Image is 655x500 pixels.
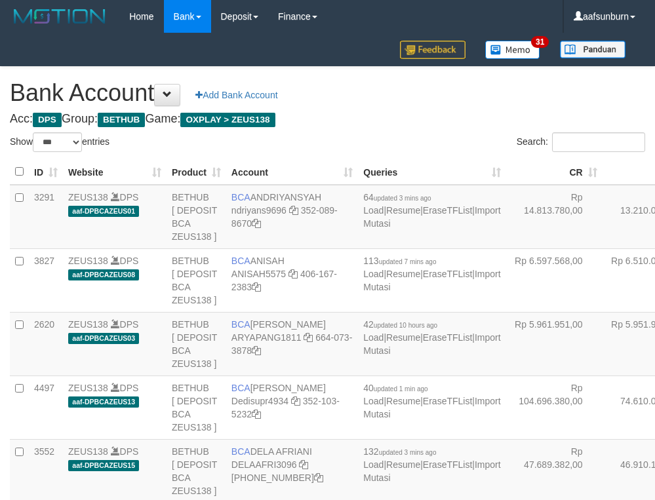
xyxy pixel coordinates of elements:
a: EraseTFList [423,269,472,279]
td: 4497 [29,375,63,439]
a: Copy 3521035232 to clipboard [252,409,261,419]
a: Copy 6640733878 to clipboard [252,345,261,356]
td: Rp 6.597.568,00 [506,248,603,312]
a: Import Mutasi [363,205,500,229]
a: Add Bank Account [187,84,286,106]
a: DELAAFRI3096 [231,459,297,470]
select: Showentries [33,132,82,152]
span: 40 [363,383,427,393]
th: Website: activate to sort column ascending [63,159,167,185]
td: BETHUB [ DEPOSIT BCA ZEUS138 ] [167,312,226,375]
span: aaf-DPBCAZEUS08 [68,269,139,280]
td: BETHUB [ DEPOSIT BCA ZEUS138 ] [167,185,226,249]
span: | | | [363,446,500,483]
a: Import Mutasi [363,269,500,292]
td: Rp 104.696.380,00 [506,375,603,439]
td: 2620 [29,312,63,375]
a: EraseTFList [423,205,472,216]
a: Dedisupr4934 [231,396,288,406]
span: BCA [231,446,250,457]
td: [PERSON_NAME] 664-073-3878 [226,312,358,375]
span: BCA [231,192,250,202]
span: | | | [363,256,500,292]
a: EraseTFList [423,396,472,406]
a: 31 [475,33,550,66]
a: Load [363,205,384,216]
td: DPS [63,248,167,312]
span: 132 [363,446,436,457]
a: Resume [386,205,420,216]
span: updated 7 mins ago [379,258,437,265]
span: BETHUB [98,113,145,127]
a: Copy DELAAFRI3096 to clipboard [299,459,308,470]
a: EraseTFList [423,332,472,343]
th: CR: activate to sort column ascending [506,159,603,185]
img: panduan.png [560,41,625,58]
td: Rp 14.813.780,00 [506,185,603,249]
span: aaf-DPBCAZEUS15 [68,460,139,471]
a: Copy 4061672383 to clipboard [252,282,261,292]
a: Copy 3520898670 to clipboard [252,218,261,229]
span: aaf-DPBCAZEUS13 [68,396,139,408]
a: Copy ndriyans9696 to clipboard [289,205,298,216]
span: updated 3 mins ago [374,195,431,202]
a: Copy 8692458639 to clipboard [314,472,323,483]
h4: Acc: Group: Game: [10,113,645,126]
label: Show entries [10,132,109,152]
h1: Bank Account [10,80,645,106]
th: ID: activate to sort column ascending [29,159,63,185]
img: Feedback.jpg [400,41,466,59]
a: ZEUS138 [68,446,108,457]
span: updated 1 min ago [374,385,428,393]
th: Queries: activate to sort column ascending [358,159,506,185]
td: Rp 5.961.951,00 [506,312,603,375]
a: Copy ARYAPANG1811 to clipboard [304,332,313,343]
td: DPS [63,185,167,249]
span: 64 [363,192,431,202]
th: Account: activate to sort column ascending [226,159,358,185]
a: Load [363,269,384,279]
span: OXPLAY > ZEUS138 [180,113,275,127]
td: ANISAH 406-167-2383 [226,248,358,312]
a: Resume [386,459,420,470]
a: ZEUS138 [68,192,108,202]
td: BETHUB [ DEPOSIT BCA ZEUS138 ] [167,248,226,312]
span: | | | [363,319,500,356]
span: updated 10 hours ago [374,322,437,329]
span: | | | [363,192,500,229]
span: aaf-DPBCAZEUS03 [68,333,139,344]
span: BCA [231,256,250,266]
td: 3291 [29,185,63,249]
a: EraseTFList [423,459,472,470]
td: [PERSON_NAME] 352-103-5232 [226,375,358,439]
a: Load [363,459,384,470]
a: Load [363,396,384,406]
a: ZEUS138 [68,383,108,393]
span: 31 [531,36,549,48]
a: Resume [386,332,420,343]
td: BETHUB [ DEPOSIT BCA ZEUS138 ] [167,375,226,439]
span: BCA [231,319,250,330]
th: Product: activate to sort column ascending [167,159,226,185]
span: aaf-DPBCAZEUS01 [68,206,139,217]
a: ANISAH5575 [231,269,286,279]
a: ndriyans9696 [231,205,287,216]
a: Import Mutasi [363,459,500,483]
a: Import Mutasi [363,396,500,419]
img: Button%20Memo.svg [485,41,540,59]
td: ANDRIYANSYAH 352-089-8670 [226,185,358,249]
a: Resume [386,269,420,279]
label: Search: [517,132,645,152]
a: ZEUS138 [68,256,108,266]
span: updated 3 mins ago [379,449,437,456]
a: ZEUS138 [68,319,108,330]
a: Load [363,332,384,343]
a: Copy Dedisupr4934 to clipboard [291,396,300,406]
span: BCA [231,383,250,393]
a: ARYAPANG1811 [231,332,302,343]
a: Copy ANISAH5575 to clipboard [288,269,298,279]
td: DPS [63,375,167,439]
a: Resume [386,396,420,406]
td: 3827 [29,248,63,312]
span: 113 [363,256,436,266]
